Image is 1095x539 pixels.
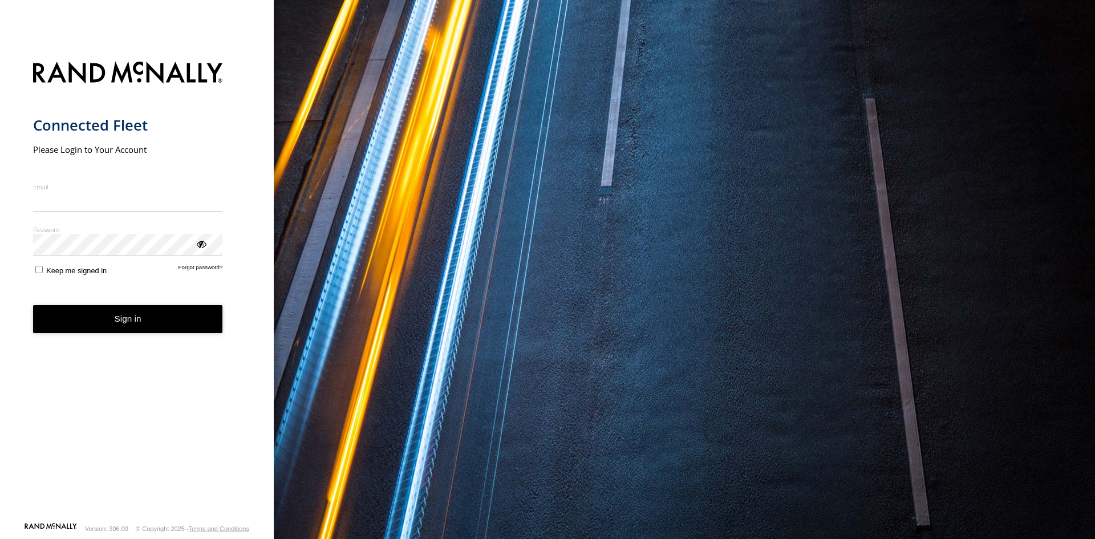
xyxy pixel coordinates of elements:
a: Visit our Website [25,523,77,534]
div: © Copyright 2025 - [136,525,249,532]
label: Password [33,225,223,234]
span: Keep me signed in [46,266,107,275]
h1: Connected Fleet [33,116,223,135]
h2: Please Login to Your Account [33,144,223,155]
img: Rand McNally [33,59,223,88]
a: Forgot password? [179,264,223,275]
div: Version: 306.00 [85,525,128,532]
button: Sign in [33,305,223,333]
div: ViewPassword [195,238,206,249]
form: main [33,55,241,522]
input: Keep me signed in [35,266,43,273]
a: Terms and Conditions [189,525,249,532]
label: Email [33,183,223,191]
